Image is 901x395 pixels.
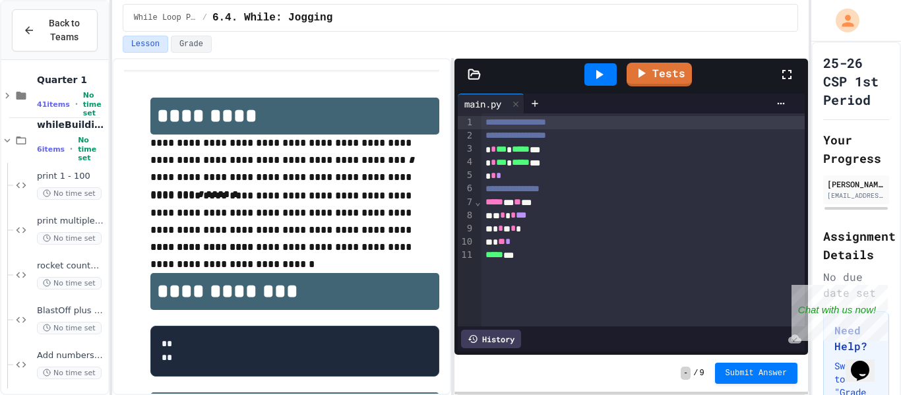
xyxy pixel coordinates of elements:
[37,322,102,334] span: No time set
[726,368,788,379] span: Submit Answer
[823,53,889,109] h1: 25-26 CSP 1st Period
[83,91,106,117] span: No time set
[827,191,885,200] div: [EMAIL_ADDRESS][DOMAIN_NAME]
[78,136,106,162] span: No time set
[461,330,521,348] div: History
[627,63,692,86] a: Tests
[202,13,207,23] span: /
[37,232,102,245] span: No time set
[37,216,106,227] span: print multiples of 5, 1-100
[699,368,704,379] span: 9
[123,36,168,53] button: Lesson
[681,367,691,380] span: -
[458,142,474,156] div: 3
[458,129,474,142] div: 2
[458,94,524,113] div: main.py
[458,97,508,111] div: main.py
[37,145,65,154] span: 6 items
[37,187,102,200] span: No time set
[212,10,332,26] span: 6.4. While: Jogging
[474,197,481,207] span: Fold line
[458,249,474,262] div: 11
[458,235,474,249] div: 10
[458,182,474,195] div: 6
[37,350,106,361] span: Add numbers 1 - 50
[823,227,889,264] h2: Assignment Details
[715,363,798,384] button: Submit Answer
[43,16,86,44] span: Back to Teams
[458,196,474,209] div: 7
[134,13,197,23] span: While Loop Projects
[37,305,106,317] span: BlastOff plus system check
[37,119,106,131] span: whileBuilding
[37,367,102,379] span: No time set
[75,99,78,109] span: •
[458,222,474,235] div: 9
[823,131,889,167] h2: Your Progress
[70,144,73,154] span: •
[37,74,106,86] span: Quarter 1
[823,269,889,301] div: No due date set
[12,9,98,51] button: Back to Teams
[458,169,474,182] div: 5
[822,5,863,36] div: My Account
[693,368,698,379] span: /
[37,277,102,289] span: No time set
[792,285,888,341] iframe: chat widget
[458,209,474,222] div: 8
[37,260,106,272] span: rocket countDown
[37,171,106,182] span: print 1 - 100
[846,342,888,382] iframe: chat widget
[458,116,474,129] div: 1
[171,36,212,53] button: Grade
[458,156,474,169] div: 4
[827,178,885,190] div: [PERSON_NAME]
[37,100,70,109] span: 41 items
